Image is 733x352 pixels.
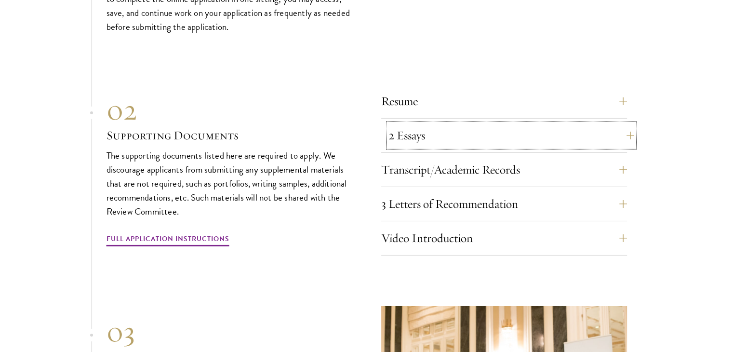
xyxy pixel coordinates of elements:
div: 02 [107,93,352,127]
a: Full Application Instructions [107,233,229,248]
button: Transcript/Academic Records [381,158,627,181]
button: Resume [381,90,627,113]
div: 03 [107,314,352,349]
button: 3 Letters of Recommendation [381,192,627,216]
p: The supporting documents listed here are required to apply. We discourage applicants from submitt... [107,149,352,218]
button: 2 Essays [388,124,634,147]
button: Video Introduction [381,227,627,250]
h3: Supporting Documents [107,127,352,144]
